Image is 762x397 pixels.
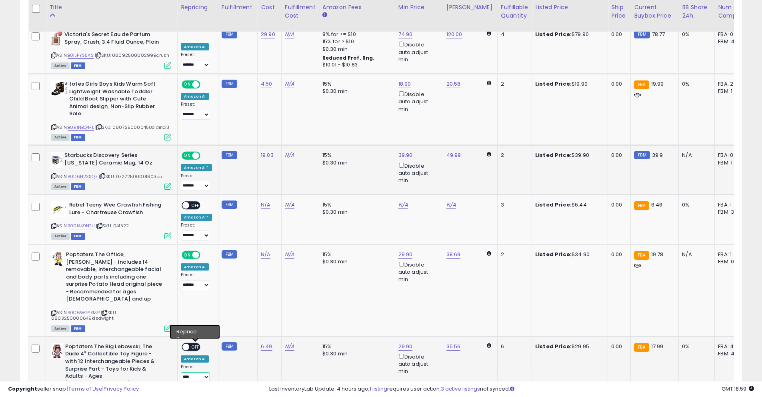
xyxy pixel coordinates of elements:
small: FBA [634,343,649,352]
b: Listed Price: [535,251,572,258]
img: 31EnRC3vavL._SL40_.jpg [51,152,62,168]
small: FBM [222,80,237,88]
a: 39.90 [398,151,413,159]
div: Preset: [181,52,212,70]
span: ON [182,81,192,88]
a: Privacy Policy [104,385,139,393]
small: FBA [634,251,649,260]
span: OFF [199,252,212,259]
a: B0C6WGYXMP [68,309,100,316]
div: ASIN: [51,31,171,68]
img: 41T2NacXu+L._SL40_.jpg [51,343,63,359]
div: 4 [501,31,526,38]
div: Ship Price [611,3,627,20]
span: 39.9 [652,151,663,159]
div: Title [49,3,174,12]
div: 3 [501,201,526,209]
div: Min Price [398,3,440,12]
b: Rebel Teeny Wee Crawfish Fishing Lure - Chartreuse Crawfish [69,201,166,218]
a: 6.49 [261,343,272,351]
a: 49.99 [446,151,461,159]
div: 2 [501,80,526,88]
span: | SKU: 041522 [96,223,129,229]
div: Preset: [181,364,212,382]
div: Amazon AI [181,43,209,50]
small: FBM [222,201,237,209]
span: ON [182,152,192,159]
div: Current Buybox Price [634,3,675,20]
div: FBM: 4 [718,38,744,45]
div: FBA: 4 [718,343,744,350]
a: B0D6H23SQ7 [68,173,98,180]
div: Disable auto adjust min [398,161,437,184]
b: totes Girls Boys Kids Warm Soft Lightweight Washable Toddler Child Boot Slipper with Cute Animal ... [69,80,166,120]
a: N/A [398,201,408,209]
small: FBA [634,201,649,210]
div: 2 [501,152,526,159]
i: Calculated using Dynamic Max Price. [487,31,491,36]
div: $29.95 [535,343,602,350]
div: 0.00 [611,31,624,38]
div: FBA: 0 [718,152,744,159]
div: $6.44 [535,201,602,209]
div: ASIN: [51,152,171,189]
small: Amazon Fees. [322,12,327,19]
span: 78.77 [652,30,665,38]
div: Amazon AI [181,355,209,363]
div: Preset: [181,272,212,290]
div: Amazon AI [181,263,209,271]
a: 20.58 [446,80,461,88]
div: $19.90 [535,80,602,88]
img: 51DOwJC+1ML._SL40_.jpg [51,80,67,96]
div: 15% [322,152,389,159]
a: N/A [285,251,294,259]
div: 0% [682,201,708,209]
div: N/A [682,251,708,258]
i: Calculated using Dynamic Max Price. [487,251,491,256]
div: FBM: 0 [718,258,744,265]
b: Listed Price: [535,80,572,88]
span: OFF [199,81,212,88]
div: BB Share 24h. [682,3,711,20]
div: Amazon AI [181,93,209,100]
div: 15% [322,251,389,258]
div: 0.00 [611,201,624,209]
small: FBM [222,151,237,159]
div: Last InventoryLab Update: 4 hours ago, requires user action, not synced. [269,385,754,393]
a: N/A [285,151,294,159]
div: FBA: 0 [718,31,744,38]
span: All listings currently available for purchase on Amazon [51,183,70,190]
a: N/A [285,30,294,38]
b: Listed Price: [535,201,572,209]
span: | SKU: 0803250000649klsdwight [51,309,117,321]
div: 15% [322,343,389,350]
div: $39.90 [535,152,602,159]
div: $0.30 min [322,350,389,357]
a: N/A [261,251,270,259]
div: 15% [322,80,389,88]
div: 0% [682,31,708,38]
span: 19.99 [651,80,664,88]
span: All listings currently available for purchase on Amazon [51,325,70,332]
small: FBM [222,342,237,351]
a: 29.90 [261,30,275,38]
div: 15% [322,201,389,209]
div: 8% for <= $10 [322,31,389,38]
div: $0.30 min [322,209,389,216]
span: 17.99 [651,343,664,350]
div: 0.00 [611,152,624,159]
a: B091NBQ4FL [68,124,94,131]
div: Amazon AI * [181,214,212,221]
a: 38.69 [446,251,461,259]
b: Reduced Prof. Rng. [322,54,375,61]
div: [PERSON_NAME] [446,3,494,12]
a: 3 active listings [441,385,480,393]
small: FBM [222,250,237,259]
span: ON [182,252,192,259]
div: ASIN: [51,201,171,239]
a: N/A [261,201,270,209]
div: $0.30 min [322,159,389,166]
a: 29.90 [398,343,413,351]
div: Cost [261,3,278,12]
i: Calculated using Dynamic Max Price. [487,343,491,348]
